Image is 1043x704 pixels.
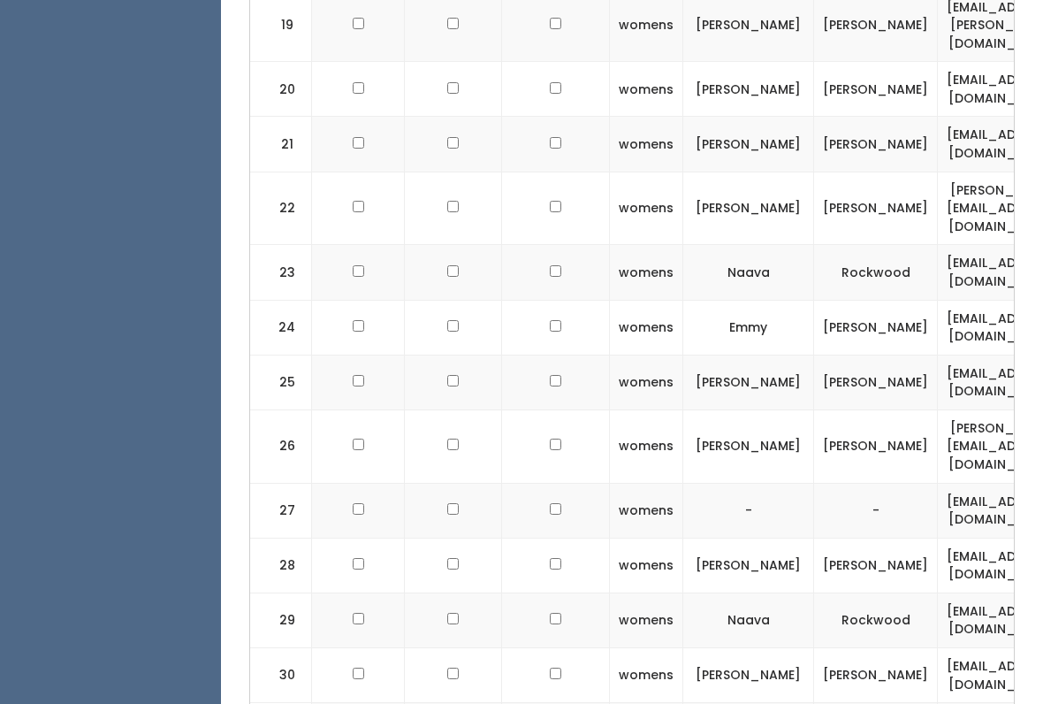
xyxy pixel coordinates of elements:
td: Emmy [683,301,814,356]
td: [PERSON_NAME] [683,539,814,593]
td: [PERSON_NAME] [683,356,814,410]
td: [PERSON_NAME] [683,410,814,484]
td: [PERSON_NAME] [814,172,938,246]
td: [PERSON_NAME] [683,118,814,172]
td: 24 [250,301,312,356]
td: 28 [250,539,312,593]
td: womens [610,172,683,246]
td: 21 [250,118,312,172]
td: [PERSON_NAME] [683,63,814,118]
td: 26 [250,410,312,484]
td: [PERSON_NAME] [814,649,938,704]
td: 25 [250,356,312,410]
td: Rockwood [814,593,938,648]
td: 29 [250,593,312,648]
td: [PERSON_NAME] [814,63,938,118]
td: womens [610,649,683,704]
td: - [814,484,938,539]
td: 30 [250,649,312,704]
td: 20 [250,63,312,118]
td: - [683,484,814,539]
td: [PERSON_NAME] [814,301,938,356]
td: womens [610,246,683,301]
td: womens [610,356,683,410]
td: 27 [250,484,312,539]
td: womens [610,410,683,484]
td: womens [610,539,683,593]
td: Naava [683,593,814,648]
td: [PERSON_NAME] [683,649,814,704]
td: 22 [250,172,312,246]
td: 23 [250,246,312,301]
td: womens [610,301,683,356]
td: [PERSON_NAME] [683,172,814,246]
td: womens [610,118,683,172]
td: Rockwood [814,246,938,301]
td: Naava [683,246,814,301]
td: [PERSON_NAME] [814,356,938,410]
td: [PERSON_NAME] [814,410,938,484]
td: womens [610,63,683,118]
td: womens [610,484,683,539]
td: womens [610,593,683,648]
td: [PERSON_NAME] [814,539,938,593]
td: [PERSON_NAME] [814,118,938,172]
